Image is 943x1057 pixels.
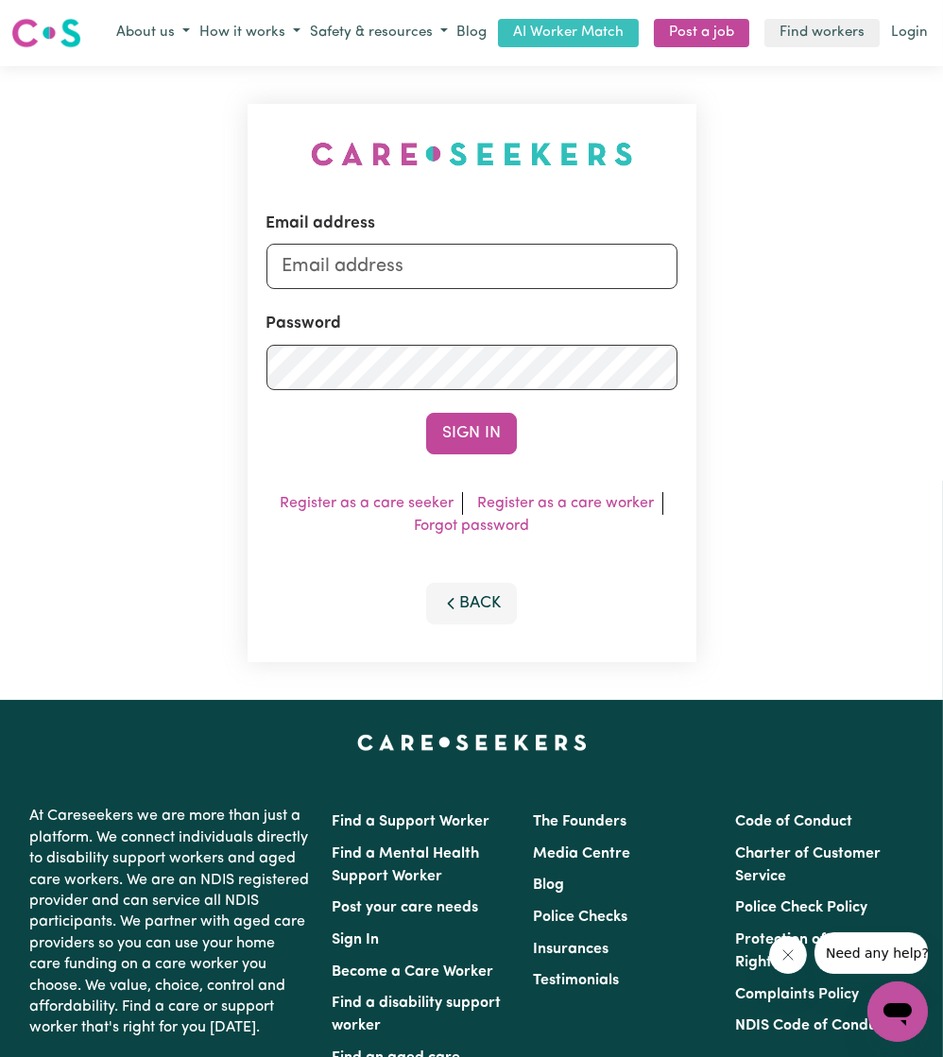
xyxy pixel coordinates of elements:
[735,814,852,829] a: Code of Conduct
[533,846,630,861] a: Media Centre
[332,846,479,884] a: Find a Mental Health Support Worker
[533,942,609,957] a: Insurances
[332,964,493,980] a: Become a Care Worker
[887,19,932,48] a: Login
[266,212,376,236] label: Email address
[533,878,564,893] a: Blog
[414,519,529,534] a: Forgot password
[266,244,677,289] input: Email address
[11,11,81,55] a: Careseekers logo
[814,932,928,974] iframe: Message from company
[332,814,489,829] a: Find a Support Worker
[533,910,627,925] a: Police Checks
[305,18,453,49] button: Safety & resources
[332,932,379,947] a: Sign In
[29,798,309,1046] p: At Careseekers we are more than just a platform. We connect individuals directly to disability su...
[867,981,928,1042] iframe: Button to launch messaging window
[498,19,639,48] a: AI Worker Match
[735,846,881,884] a: Charter of Customer Service
[654,19,749,48] a: Post a job
[111,18,195,49] button: About us
[735,1018,890,1033] a: NDIS Code of Conduct
[426,583,517,624] button: Back
[195,18,305,49] button: How it works
[453,19,490,48] a: Blog
[533,814,626,829] a: The Founders
[735,900,867,915] a: Police Check Policy
[735,932,880,970] a: Protection of Human Rights
[266,312,342,336] label: Password
[332,996,501,1033] a: Find a disability support worker
[735,987,859,1002] a: Complaints Policy
[764,19,880,48] a: Find workers
[357,734,587,749] a: Careseekers home page
[332,900,478,915] a: Post your care needs
[533,973,619,988] a: Testimonials
[426,413,517,454] button: Sign In
[478,496,655,511] a: Register as a care worker
[11,13,114,28] span: Need any help?
[769,936,807,974] iframe: Close message
[281,496,454,511] a: Register as a care seeker
[11,16,81,50] img: Careseekers logo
